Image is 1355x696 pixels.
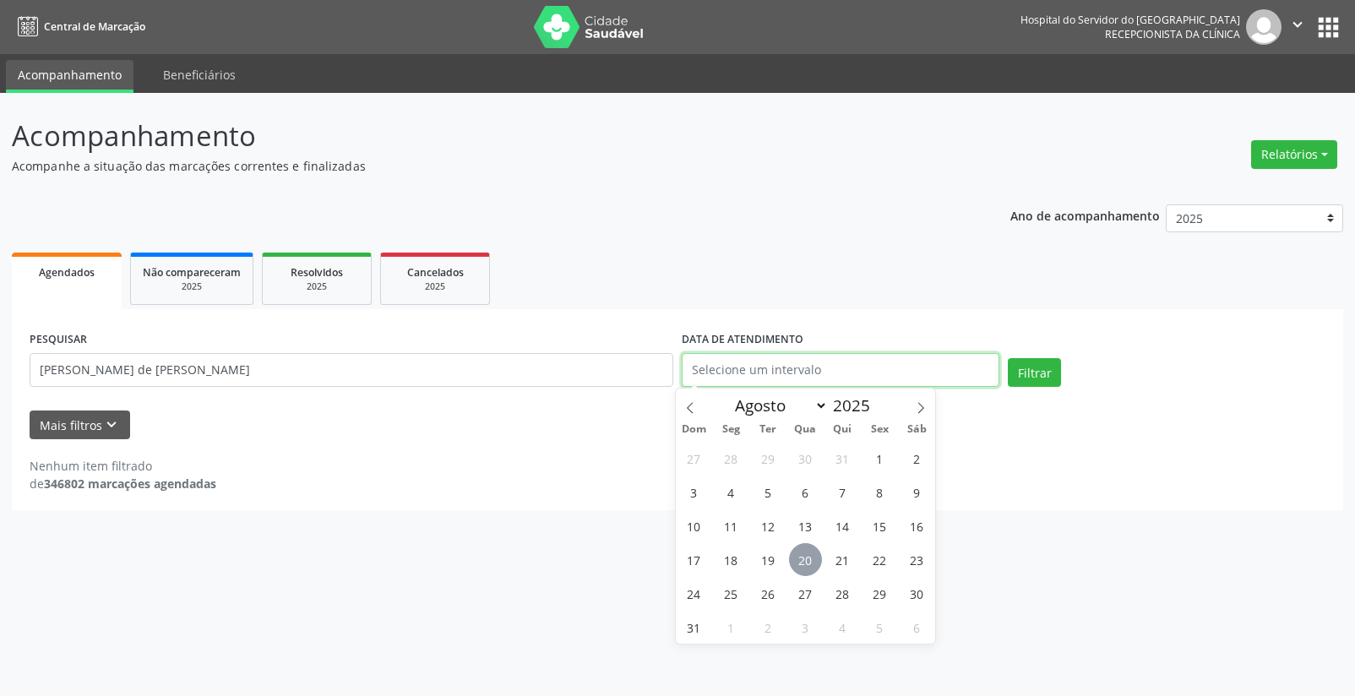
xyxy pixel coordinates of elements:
[715,543,748,576] span: Agosto 18, 2025
[151,60,248,90] a: Beneficiários
[275,280,359,293] div: 2025
[826,543,859,576] span: Agosto 21, 2025
[861,424,898,435] span: Sex
[143,265,241,280] span: Não compareceram
[676,424,713,435] span: Dom
[715,611,748,644] span: Setembro 1, 2025
[826,509,859,542] span: Agosto 14, 2025
[12,157,944,175] p: Acompanhe a situação das marcações correntes e finalizadas
[12,13,145,41] a: Central de Marcação
[1288,15,1307,34] i: 
[715,509,748,542] span: Agosto 11, 2025
[901,611,933,644] span: Setembro 6, 2025
[1020,13,1240,27] div: Hospital do Servidor do [GEOGRAPHIC_DATA]
[752,611,785,644] span: Setembro 2, 2025
[824,424,861,435] span: Qui
[901,577,933,610] span: Agosto 30, 2025
[30,475,216,492] div: de
[407,265,464,280] span: Cancelados
[6,60,133,93] a: Acompanhamento
[863,476,896,508] span: Agosto 8, 2025
[44,19,145,34] span: Central de Marcação
[789,509,822,542] span: Agosto 13, 2025
[291,265,343,280] span: Resolvidos
[677,442,710,475] span: Julho 27, 2025
[1251,140,1337,169] button: Relatórios
[789,476,822,508] span: Agosto 6, 2025
[12,115,944,157] p: Acompanhamento
[863,543,896,576] span: Agosto 22, 2025
[826,476,859,508] span: Agosto 7, 2025
[682,327,803,353] label: DATA DE ATENDIMENTO
[677,476,710,508] span: Agosto 3, 2025
[901,442,933,475] span: Agosto 2, 2025
[863,611,896,644] span: Setembro 5, 2025
[677,543,710,576] span: Agosto 17, 2025
[749,424,786,435] span: Ter
[863,509,896,542] span: Agosto 15, 2025
[682,353,999,387] input: Selecione um intervalo
[39,265,95,280] span: Agendados
[898,424,935,435] span: Sáb
[1105,27,1240,41] span: Recepcionista da clínica
[143,280,241,293] div: 2025
[30,411,130,440] button: Mais filtroskeyboard_arrow_down
[826,577,859,610] span: Agosto 28, 2025
[1246,9,1282,45] img: img
[901,476,933,508] span: Agosto 9, 2025
[789,577,822,610] span: Agosto 27, 2025
[863,442,896,475] span: Agosto 1, 2025
[677,509,710,542] span: Agosto 10, 2025
[727,394,829,417] select: Month
[715,476,748,508] span: Agosto 4, 2025
[712,424,749,435] span: Seg
[1282,9,1314,45] button: 
[752,543,785,576] span: Agosto 19, 2025
[863,577,896,610] span: Agosto 29, 2025
[102,416,121,434] i: keyboard_arrow_down
[30,353,673,387] input: Nome, código do beneficiário ou CPF
[715,577,748,610] span: Agosto 25, 2025
[752,577,785,610] span: Agosto 26, 2025
[752,476,785,508] span: Agosto 5, 2025
[786,424,824,435] span: Qua
[44,476,216,492] strong: 346802 marcações agendadas
[30,327,87,353] label: PESQUISAR
[1010,204,1160,226] p: Ano de acompanhamento
[715,442,748,475] span: Julho 28, 2025
[752,509,785,542] span: Agosto 12, 2025
[828,394,884,416] input: Year
[901,543,933,576] span: Agosto 23, 2025
[677,577,710,610] span: Agosto 24, 2025
[789,611,822,644] span: Setembro 3, 2025
[393,280,477,293] div: 2025
[901,509,933,542] span: Agosto 16, 2025
[789,543,822,576] span: Agosto 20, 2025
[789,442,822,475] span: Julho 30, 2025
[677,611,710,644] span: Agosto 31, 2025
[752,442,785,475] span: Julho 29, 2025
[1314,13,1343,42] button: apps
[30,457,216,475] div: Nenhum item filtrado
[1008,358,1061,387] button: Filtrar
[826,611,859,644] span: Setembro 4, 2025
[826,442,859,475] span: Julho 31, 2025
